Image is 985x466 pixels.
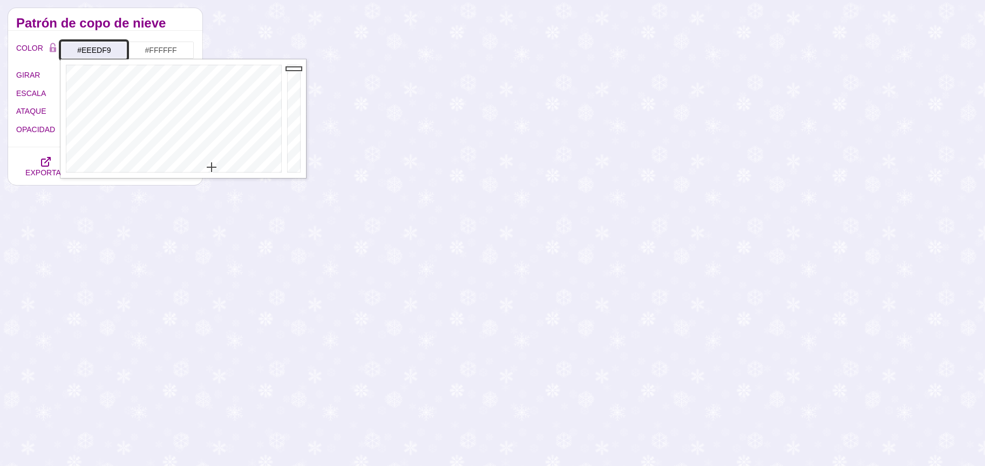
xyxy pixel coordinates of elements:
font: Patrón de copo de nieve [16,16,166,30]
button: Bloqueo de color [45,41,61,56]
button: EXPORTAR [16,147,76,185]
font: ESCALA [16,89,46,98]
font: ATAQUE [16,107,46,115]
font: COLOR [16,44,43,52]
font: EXPORTAR [25,168,66,177]
font: GIRAR [16,71,40,79]
font: OPACIDAD [16,125,55,134]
